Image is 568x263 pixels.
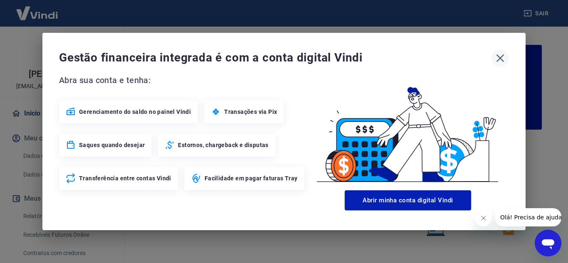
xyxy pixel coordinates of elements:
[224,108,277,116] span: Transações via Pix
[79,141,145,149] span: Saques quando desejar
[535,230,561,256] iframe: Botão para abrir a janela de mensagens
[59,49,491,66] span: Gestão financeira integrada é com a conta digital Vindi
[205,174,298,182] span: Facilidade em pagar faturas Tray
[178,141,268,149] span: Estornos, chargeback e disputas
[5,6,70,12] span: Olá! Precisa de ajuda?
[345,190,471,210] button: Abrir minha conta digital Vindi
[79,174,171,182] span: Transferência entre contas Vindi
[495,208,561,226] iframe: Mensagem da empresa
[79,108,191,116] span: Gerenciamento do saldo no painel Vindi
[307,74,509,187] img: Good Billing
[475,210,492,226] iframe: Fechar mensagem
[59,74,307,87] span: Abra sua conta e tenha:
